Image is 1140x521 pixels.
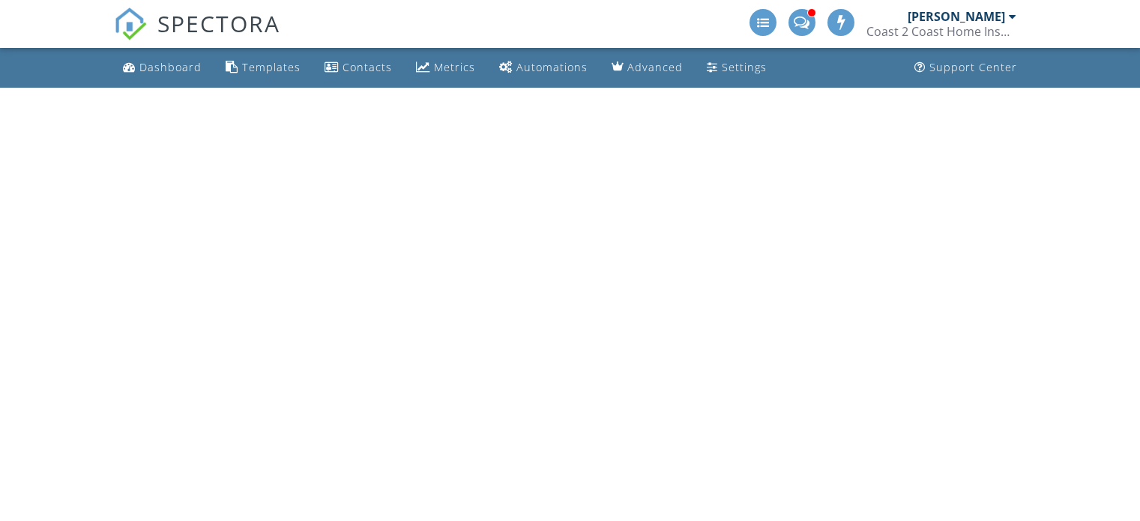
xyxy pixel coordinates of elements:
[606,54,689,82] a: Advanced
[627,60,683,74] div: Advanced
[866,24,1016,39] div: Coast 2 Coast Home Inspections, LLC.
[722,60,767,74] div: Settings
[319,54,398,82] a: Contacts
[908,54,1023,82] a: Support Center
[493,54,594,82] a: Automations (Advanced)
[242,60,301,74] div: Templates
[114,20,280,52] a: SPECTORA
[929,60,1017,74] div: Support Center
[908,9,1005,24] div: [PERSON_NAME]
[114,7,147,40] img: The Best Home Inspection Software - Spectora
[434,60,475,74] div: Metrics
[139,60,202,74] div: Dashboard
[516,60,588,74] div: Automations
[220,54,307,82] a: Templates
[157,7,280,39] span: SPECTORA
[343,60,392,74] div: Contacts
[117,54,208,82] a: Dashboard
[410,54,481,82] a: Metrics
[701,54,773,82] a: Settings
